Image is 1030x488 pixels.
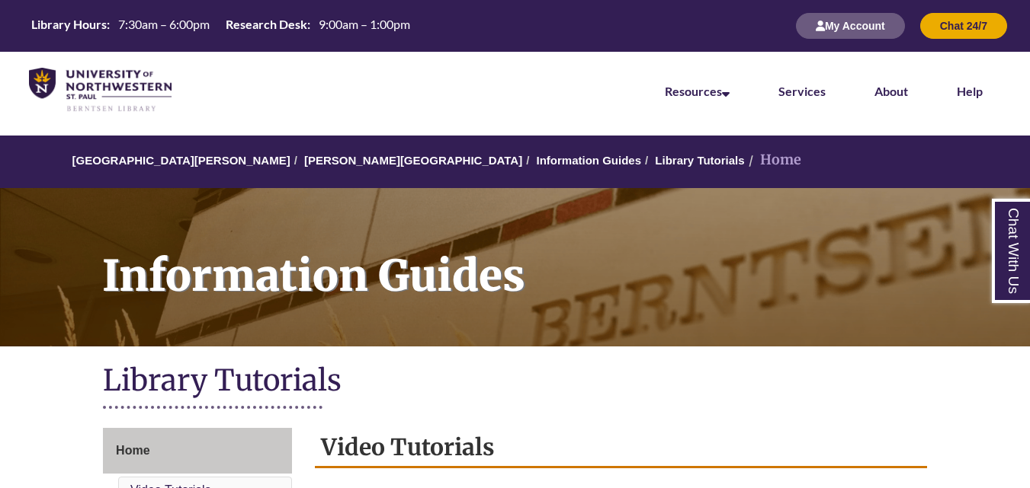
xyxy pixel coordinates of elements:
[745,149,801,171] li: Home
[220,16,313,33] th: Research Desk:
[920,13,1007,39] button: Chat 24/7
[304,154,522,167] a: [PERSON_NAME][GEOGRAPHIC_DATA]
[85,188,1030,327] h1: Information Guides
[103,362,927,402] h1: Library Tutorials
[920,19,1007,32] a: Chat 24/7
[72,154,290,167] a: [GEOGRAPHIC_DATA][PERSON_NAME]
[957,84,983,98] a: Help
[796,19,905,32] a: My Account
[118,17,210,31] span: 7:30am – 6:00pm
[25,16,416,35] table: Hours Today
[874,84,908,98] a: About
[655,154,744,167] a: Library Tutorials
[665,84,730,98] a: Resources
[116,444,149,457] span: Home
[25,16,416,37] a: Hours Today
[796,13,905,39] button: My Account
[29,68,172,113] img: UNWSP Library Logo
[103,428,292,474] a: Home
[778,84,826,98] a: Services
[537,154,642,167] a: Information Guides
[25,16,112,33] th: Library Hours:
[319,17,410,31] span: 9:00am – 1:00pm
[315,428,927,468] h2: Video Tutorials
